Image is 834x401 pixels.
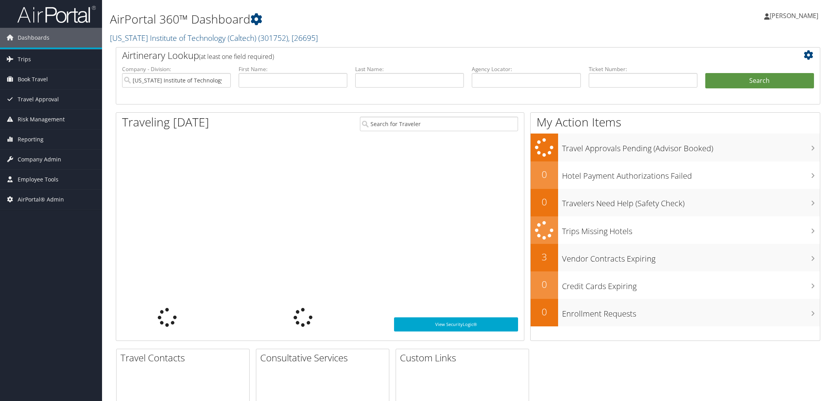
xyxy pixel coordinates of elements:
input: Search for Traveler [360,117,518,131]
h2: 0 [531,195,558,209]
a: Travel Approvals Pending (Advisor Booked) [531,134,820,161]
a: 0Travelers Need Help (Safety Check) [531,189,820,216]
h3: Enrollment Requests [562,304,820,319]
span: Company Admin [18,150,61,169]
span: (at least one field required) [199,52,274,61]
h1: My Action Items [531,114,820,130]
a: 0Credit Cards Expiring [531,271,820,299]
h2: Custom Links [400,351,529,364]
span: [PERSON_NAME] [770,11,818,20]
a: View SecurityLogic® [394,317,518,331]
a: [US_STATE] Institute of Technology (Caltech) [110,33,318,43]
h3: Travel Approvals Pending (Advisor Booked) [562,139,820,154]
span: AirPortal® Admin [18,190,64,209]
label: Agency Locator: [472,65,580,73]
h2: Travel Contacts [120,351,249,364]
a: 3Vendor Contracts Expiring [531,244,820,271]
h3: Travelers Need Help (Safety Check) [562,194,820,209]
span: Travel Approval [18,90,59,109]
h1: AirPortal 360™ Dashboard [110,11,588,27]
h2: Airtinerary Lookup [122,49,756,62]
label: Ticket Number: [589,65,697,73]
h3: Vendor Contracts Expiring [562,249,820,264]
button: Search [705,73,814,89]
h2: 3 [531,250,558,264]
span: Book Travel [18,70,48,89]
h3: Credit Cards Expiring [562,277,820,292]
h1: Traveling [DATE] [122,114,209,130]
span: Reporting [18,130,44,149]
label: Last Name: [355,65,464,73]
span: ( 301752 ) [258,33,288,43]
span: Trips [18,49,31,69]
h2: Consultative Services [260,351,389,364]
span: , [ 26695 ] [288,33,318,43]
img: airportal-logo.png [17,5,96,24]
a: [PERSON_NAME] [764,4,826,27]
span: Employee Tools [18,170,58,189]
h2: 0 [531,305,558,319]
label: Company - Division: [122,65,231,73]
span: Dashboards [18,28,49,48]
h3: Hotel Payment Authorizations Failed [562,167,820,181]
h3: Trips Missing Hotels [562,222,820,237]
a: 0Hotel Payment Authorizations Failed [531,161,820,189]
span: Risk Management [18,110,65,129]
a: Trips Missing Hotels [531,216,820,244]
h2: 0 [531,168,558,181]
a: 0Enrollment Requests [531,299,820,326]
label: First Name: [239,65,347,73]
h2: 0 [531,278,558,291]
